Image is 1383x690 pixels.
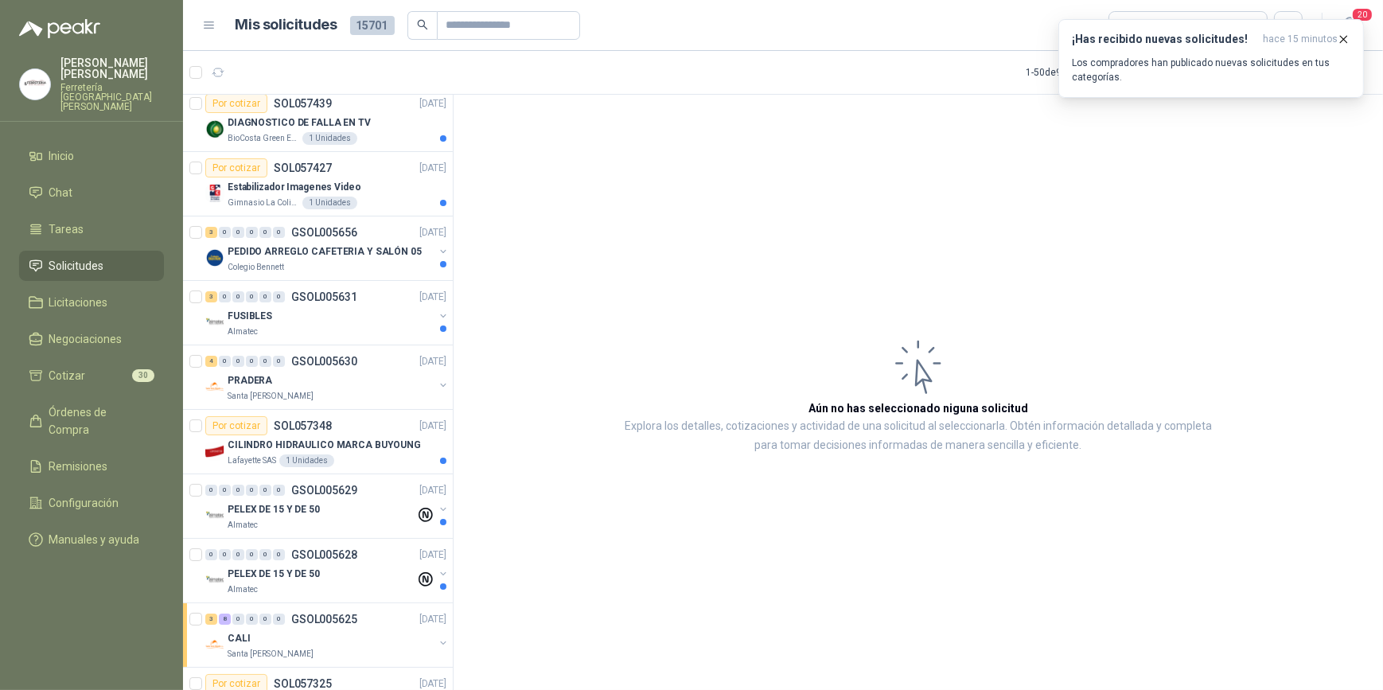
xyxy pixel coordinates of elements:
div: 0 [259,614,271,625]
p: [DATE] [419,419,446,434]
p: PEDIDO ARREGLO CAFETERIA Y SALÓN 05 [228,244,422,259]
p: Lafayette SAS [228,454,276,467]
span: Remisiones [49,458,108,475]
div: 0 [232,356,244,367]
img: Company Logo [205,635,224,654]
p: SOL057348 [274,420,332,431]
p: [DATE] [419,483,446,498]
a: Por cotizarSOL057439[DATE] Company LogoDIAGNOSTICO DE FALLA EN TVBioCosta Green Energy S.A.S1 Uni... [183,88,453,152]
h3: ¡Has recibido nuevas solicitudes! [1072,33,1256,46]
a: Tareas [19,214,164,244]
div: 0 [219,227,231,238]
h1: Mis solicitudes [236,14,337,37]
div: 0 [273,227,285,238]
p: CALI [228,631,251,646]
div: 0 [219,291,231,302]
img: Company Logo [205,442,224,461]
a: Remisiones [19,451,164,481]
p: [DATE] [419,612,446,627]
span: Configuración [49,494,119,512]
p: SOL057325 [274,678,332,689]
span: Tareas [49,220,84,238]
a: 3 8 0 0 0 0 GSOL005625[DATE] Company LogoCALISanta [PERSON_NAME] [205,610,450,661]
p: PRADERA [228,373,272,388]
p: [DATE] [419,354,446,369]
img: Logo peakr [19,19,100,38]
p: [DATE] [419,161,446,176]
img: Company Logo [205,248,224,267]
div: 0 [273,291,285,302]
div: 0 [259,549,271,560]
div: Por cotizar [205,416,267,435]
p: [DATE] [419,548,446,563]
p: GSOL005630 [291,356,357,367]
div: 0 [273,549,285,560]
button: ¡Has recibido nuevas solicitudes!hace 15 minutos Los compradores han publicado nuevas solicitudes... [1058,19,1364,98]
p: PELEX DE 15 Y DE 50 [228,567,320,582]
div: 1 Unidades [279,454,334,467]
p: Almatec [228,583,258,596]
span: Órdenes de Compra [49,403,149,439]
p: [DATE] [419,225,446,240]
div: 0 [246,485,258,496]
a: Configuración [19,488,164,518]
div: 0 [259,356,271,367]
div: 0 [219,485,231,496]
span: Cotizar [49,367,86,384]
div: 3 [205,614,217,625]
div: Por cotizar [205,158,267,177]
p: Santa [PERSON_NAME] [228,648,314,661]
img: Company Logo [205,313,224,332]
p: Santa [PERSON_NAME] [228,390,314,403]
div: 0 [205,485,217,496]
a: Cotizar30 [19,361,164,391]
a: Chat [19,177,164,208]
p: [DATE] [419,290,446,305]
a: 4 0 0 0 0 0 GSOL005630[DATE] Company LogoPRADERASanta [PERSON_NAME] [205,352,450,403]
div: 3 [205,227,217,238]
div: Por cotizar [205,94,267,113]
a: 0 0 0 0 0 0 GSOL005629[DATE] Company LogoPELEX DE 15 Y DE 50Almatec [205,481,450,532]
div: 0 [273,614,285,625]
div: 0 [246,614,258,625]
span: Negociaciones [49,330,123,348]
p: DIAGNOSTICO DE FALLA EN TV [228,115,371,131]
span: 15701 [350,16,395,35]
div: 0 [219,356,231,367]
div: 1 Unidades [302,132,357,145]
p: Colegio Bennett [228,261,284,274]
a: Por cotizarSOL057348[DATE] Company LogoCILINDRO HIDRAULICO MARCA BUYOUNGLafayette SAS1 Unidades [183,410,453,474]
div: 0 [232,549,244,560]
span: Solicitudes [49,257,104,275]
img: Company Logo [205,506,224,525]
p: Los compradores han publicado nuevas solicitudes en tus categorías. [1072,56,1350,84]
div: 1 Unidades [302,197,357,209]
p: Ferretería [GEOGRAPHIC_DATA][PERSON_NAME] [60,83,164,111]
a: Solicitudes [19,251,164,281]
a: Por cotizarSOL057427[DATE] Company LogoEstabilizador Imagenes VideoGimnasio La Colina1 Unidades [183,152,453,216]
div: 0 [246,549,258,560]
a: 0 0 0 0 0 0 GSOL005628[DATE] Company LogoPELEX DE 15 Y DE 50Almatec [205,545,450,596]
div: 0 [246,227,258,238]
a: Manuales y ayuda [19,524,164,555]
p: Gimnasio La Colina [228,197,299,209]
div: 4 [205,356,217,367]
div: 0 [259,291,271,302]
p: GSOL005628 [291,549,357,560]
img: Company Logo [205,571,224,590]
p: BioCosta Green Energy S.A.S [228,132,299,145]
div: Todas [1119,17,1152,34]
p: GSOL005629 [291,485,357,496]
div: 0 [219,549,231,560]
span: 30 [132,369,154,382]
span: search [417,19,428,30]
p: Almatec [228,519,258,532]
span: Manuales y ayuda [49,531,140,548]
div: 0 [232,614,244,625]
p: Almatec [228,326,258,338]
span: hace 15 minutos [1263,33,1338,46]
div: 0 [205,549,217,560]
p: GSOL005631 [291,291,357,302]
img: Company Logo [205,377,224,396]
p: FUSIBLES [228,309,272,324]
